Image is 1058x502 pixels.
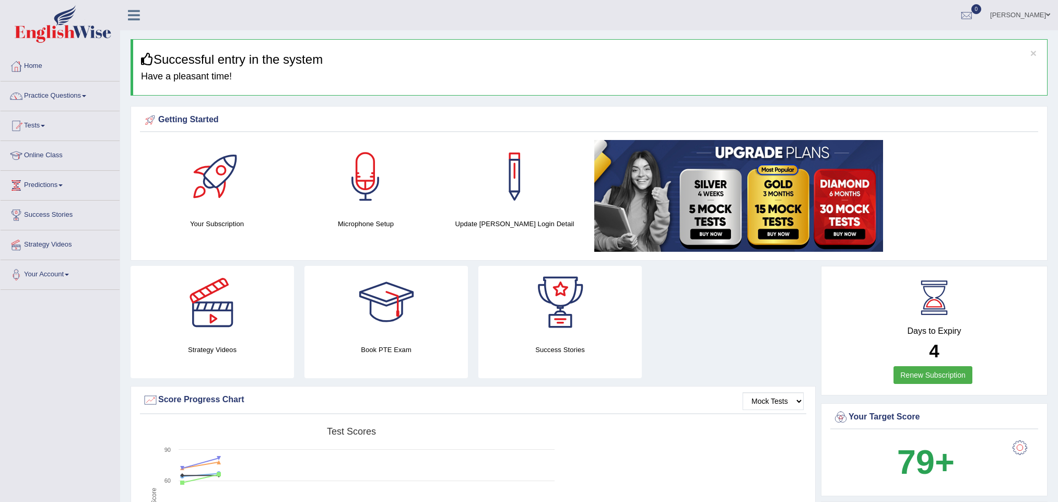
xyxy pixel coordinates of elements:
a: Home [1,52,120,78]
img: small5.jpg [594,140,883,252]
a: Success Stories [1,201,120,227]
h4: Microphone Setup [297,218,435,229]
b: 4 [929,341,939,361]
b: 79+ [897,443,955,481]
a: Renew Subscription [894,366,972,384]
div: Your Target Score [833,410,1036,425]
h4: Success Stories [478,344,642,355]
a: Online Class [1,141,120,167]
h4: Have a pleasant time! [141,72,1039,82]
h4: Your Subscription [148,218,286,229]
text: 60 [164,477,171,484]
h4: Update [PERSON_NAME] Login Detail [445,218,584,229]
div: Getting Started [143,112,1036,128]
h4: Strategy Videos [131,344,294,355]
div: Score Progress Chart [143,392,804,408]
h3: Successful entry in the system [141,53,1039,66]
a: Your Account [1,260,120,286]
tspan: Test scores [327,426,376,437]
h4: Days to Expiry [833,326,1036,336]
a: Tests [1,111,120,137]
a: Predictions [1,171,120,197]
text: 90 [164,447,171,453]
a: Strategy Videos [1,230,120,256]
button: × [1030,48,1037,59]
span: 0 [971,4,982,14]
h4: Book PTE Exam [304,344,468,355]
a: Practice Questions [1,81,120,108]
